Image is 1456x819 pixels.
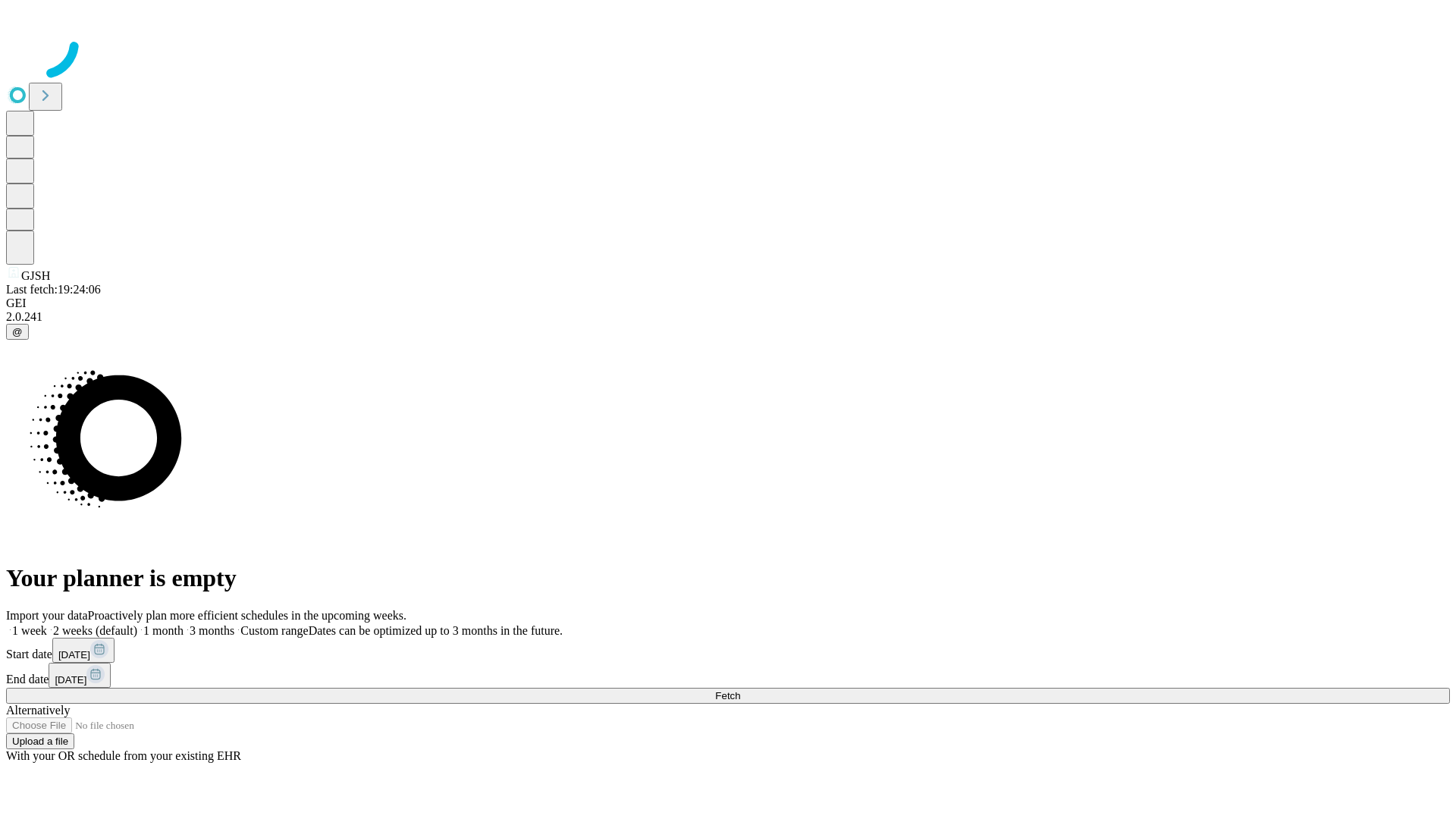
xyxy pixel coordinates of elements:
[6,564,1450,592] h1: Your planner is empty
[6,283,101,296] span: Last fetch: 19:24:06
[52,638,115,663] button: [DATE]
[49,663,111,688] button: [DATE]
[309,624,563,637] span: Dates can be optimized up to 3 months in the future.
[6,310,1450,324] div: 2.0.241
[6,297,1450,310] div: GEI
[715,690,740,701] span: Fetch
[6,638,1450,663] div: Start date
[6,663,1450,688] div: End date
[12,326,23,337] span: @
[6,609,88,622] span: Import your data
[88,609,406,622] span: Proactively plan more efficient schedules in the upcoming weeks.
[6,688,1450,704] button: Fetch
[240,624,308,637] span: Custom range
[53,624,137,637] span: 2 weeks (default)
[58,649,90,661] span: [DATE]
[6,749,241,762] span: With your OR schedule from your existing EHR
[12,624,47,637] span: 1 week
[6,324,29,340] button: @
[6,704,70,717] span: Alternatively
[55,674,86,686] span: [DATE]
[21,269,50,282] span: GJSH
[190,624,234,637] span: 3 months
[6,733,74,749] button: Upload a file
[143,624,184,637] span: 1 month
